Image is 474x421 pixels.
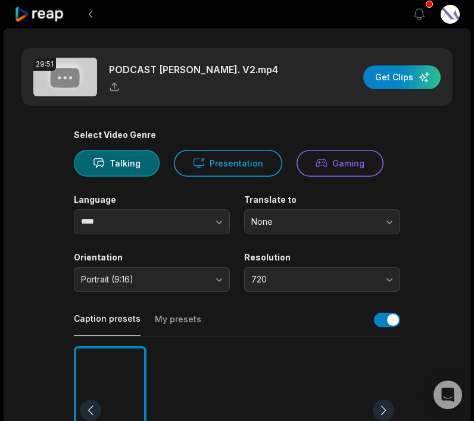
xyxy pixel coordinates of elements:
label: Resolution [244,252,400,263]
button: My presets [155,313,201,336]
span: None [251,216,376,227]
button: Talking [74,150,160,177]
button: 720 [244,267,400,292]
div: Open Intercom Messenger [434,381,462,409]
label: Translate to [244,194,400,205]
button: Caption presets [74,313,141,336]
span: 720 [251,274,376,285]
label: Orientation [74,252,230,263]
div: 29:51 [33,58,56,71]
label: Language [74,194,230,205]
button: Portrait (9:16) [74,267,230,292]
button: Gaming [297,150,383,177]
button: Presentation [174,150,282,177]
span: Portrait (9:16) [81,274,206,285]
button: None [244,209,400,234]
button: Get Clips [363,65,441,89]
p: PODCAST [PERSON_NAME]. V2.mp4 [109,62,278,77]
div: Select Video Genre [74,130,400,140]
